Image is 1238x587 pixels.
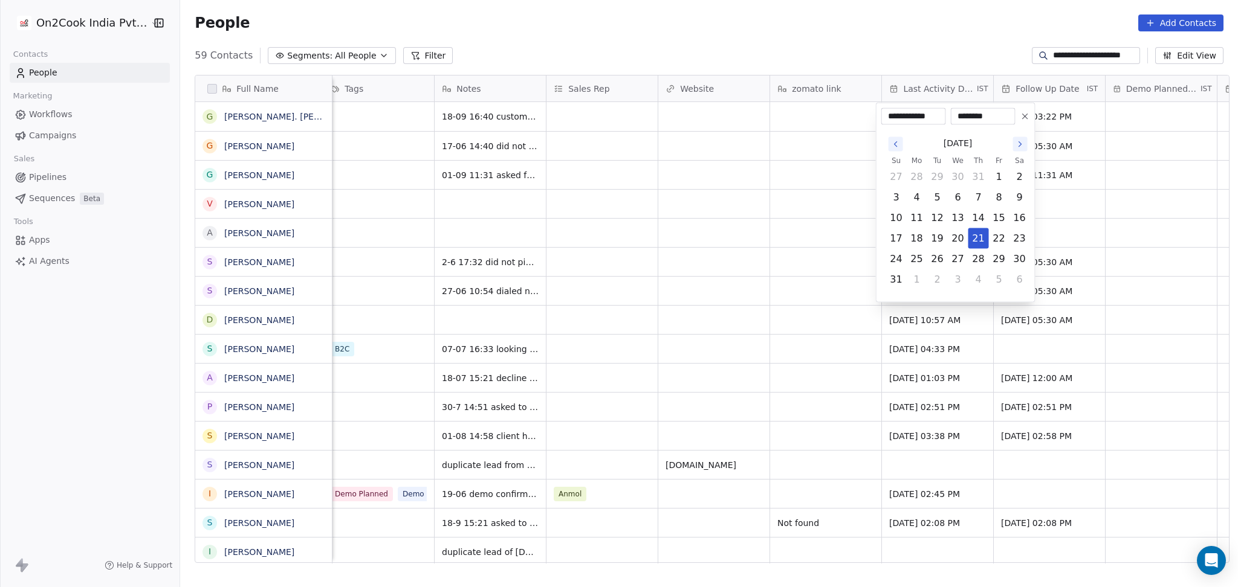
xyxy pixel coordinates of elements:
[990,270,1009,289] button: Friday, September 5th, 2025
[887,229,906,248] button: Sunday, August 17th, 2025
[990,167,1009,187] button: Friday, August 1st, 2025
[948,167,968,187] button: Wednesday, July 30th, 2025
[990,188,1009,207] button: Friday, August 8th, 2025
[969,208,988,228] button: Thursday, August 14th, 2025
[928,249,947,269] button: Tuesday, August 26th, 2025
[1010,229,1029,248] button: Saturday, August 23rd, 2025
[907,188,927,207] button: Monday, August 4th, 2025
[1010,188,1029,207] button: Saturday, August 9th, 2025
[948,229,968,248] button: Wednesday, August 20th, 2025
[907,229,927,248] button: Monday, August 18th, 2025
[928,208,947,228] button: Tuesday, August 12th, 2025
[889,137,903,152] button: Go to the Previous Month
[948,208,968,228] button: Wednesday, August 13th, 2025
[1010,155,1030,167] th: Saturday
[907,208,927,228] button: Monday, August 11th, 2025
[887,167,906,187] button: Sunday, July 27th, 2025
[989,155,1010,167] th: Friday
[887,208,906,228] button: Sunday, August 10th, 2025
[887,249,906,269] button: Sunday, August 24th, 2025
[1010,270,1029,289] button: Saturday, September 6th, 2025
[927,155,948,167] th: Tuesday
[928,167,947,187] button: Tuesday, July 29th, 2025
[969,249,988,269] button: Thursday, August 28th, 2025
[907,155,927,167] th: Monday
[948,155,968,167] th: Wednesday
[907,167,927,187] button: Monday, July 28th, 2025
[886,155,907,167] th: Sunday
[948,249,968,269] button: Wednesday, August 27th, 2025
[948,188,968,207] button: Wednesday, August 6th, 2025
[1013,137,1028,152] button: Go to the Next Month
[928,229,947,248] button: Tuesday, August 19th, 2025
[928,270,947,289] button: Tuesday, September 2nd, 2025
[886,155,1030,290] table: August 2025
[968,155,989,167] th: Thursday
[907,249,927,269] button: Monday, August 25th, 2025
[990,208,1009,228] button: Friday, August 15th, 2025
[990,249,1009,269] button: Friday, August 29th, 2025
[948,270,968,289] button: Wednesday, September 3rd, 2025
[990,229,1009,248] button: Friday, August 22nd, 2025
[944,137,972,150] span: [DATE]
[1010,208,1029,228] button: Saturday, August 16th, 2025
[969,229,988,248] button: Thursday, August 21st, 2025, selected
[1010,249,1029,269] button: Saturday, August 30th, 2025
[969,167,988,187] button: Thursday, July 31st, 2025
[928,188,947,207] button: Tuesday, August 5th, 2025
[887,270,906,289] button: Sunday, August 31st, 2025
[969,188,988,207] button: Thursday, August 7th, 2025
[887,188,906,207] button: Sunday, August 3rd, 2025
[907,270,927,289] button: Monday, September 1st, 2025
[969,270,988,289] button: Thursday, September 4th, 2025
[1010,167,1029,187] button: Saturday, August 2nd, 2025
